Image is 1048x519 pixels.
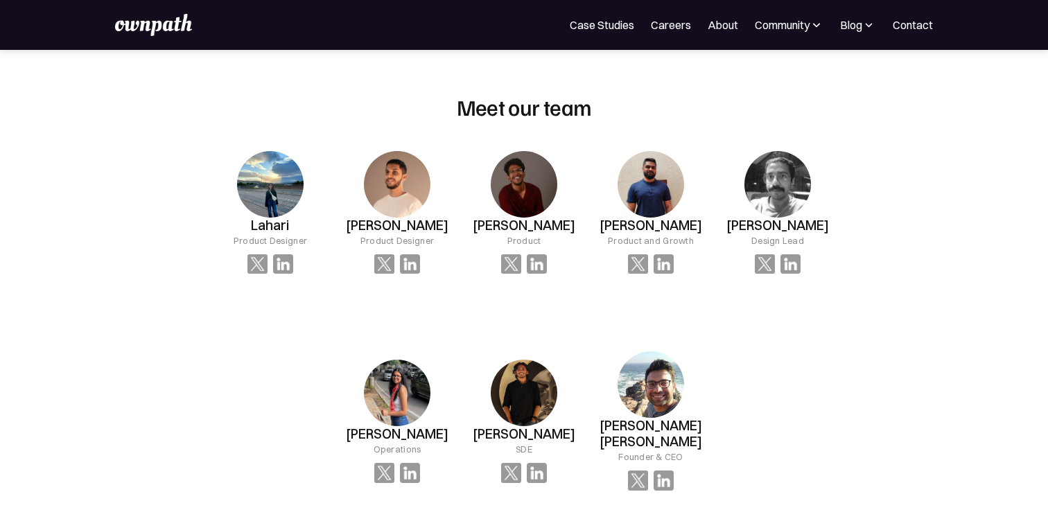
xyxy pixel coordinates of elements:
h3: [PERSON_NAME] [726,218,829,234]
h3: [PERSON_NAME] [PERSON_NAME] [588,418,715,450]
div: Product [507,234,541,247]
a: Case Studies [570,17,634,33]
a: Contact [893,17,933,33]
div: Community [755,17,810,33]
h3: [PERSON_NAME] [346,426,448,442]
a: Careers [651,17,691,33]
div: Product Designer [234,234,307,247]
div: Operations [374,442,421,456]
div: Community [755,17,823,33]
div: Product and Growth [608,234,694,247]
h3: Lahari [251,218,289,234]
h3: [PERSON_NAME] [473,218,575,234]
div: Blog [840,17,862,33]
h3: [PERSON_NAME] [600,218,702,234]
h2: Meet our team [457,94,592,120]
div: SDE [516,442,532,456]
a: About [708,17,738,33]
h3: [PERSON_NAME] [346,218,448,234]
div: Blog [840,17,876,33]
h3: [PERSON_NAME] [473,426,575,442]
div: Product Designer [360,234,434,247]
div: Founder & CEO [618,450,683,464]
div: Design Lead [751,234,804,247]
